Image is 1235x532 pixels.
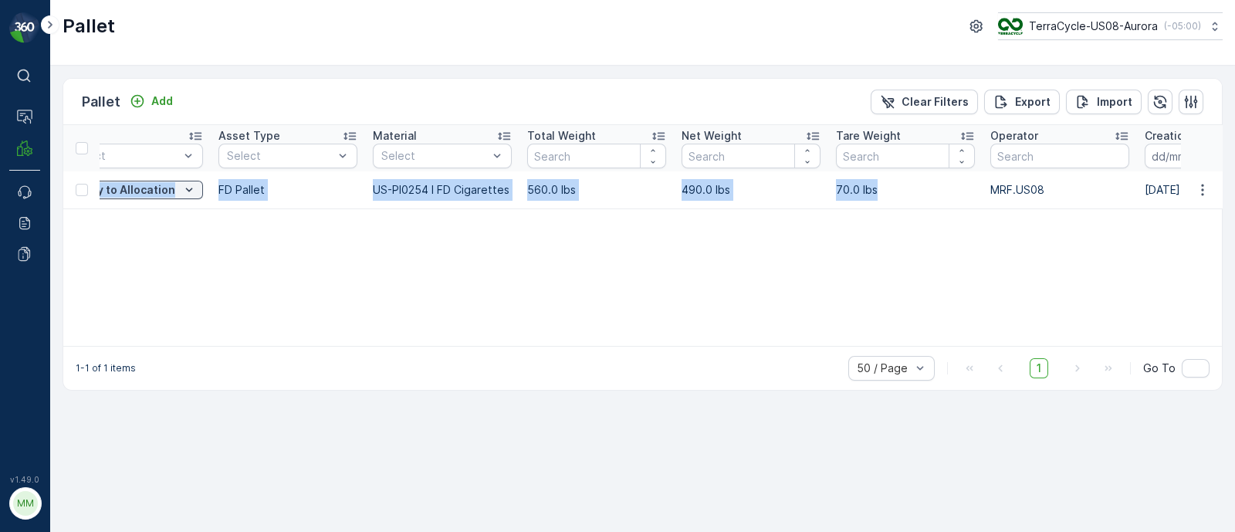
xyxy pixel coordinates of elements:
[381,148,488,164] p: Select
[871,90,978,114] button: Clear Filters
[836,128,901,144] p: Tare Weight
[9,475,40,484] span: v 1.49.0
[76,184,88,196] div: Toggle Row Selected
[365,171,519,208] td: US-PI0254 I FD Cigarettes
[983,171,1137,208] td: MRF.US08
[72,148,179,164] p: Select
[373,128,417,144] p: Material
[990,128,1038,144] p: Operator
[519,171,674,208] td: 560.0 lbs
[13,491,38,516] div: MM
[527,128,596,144] p: Total Weight
[1145,128,1221,144] p: Creation Time
[63,181,203,199] button: Ready to Allocation
[1030,358,1048,378] span: 1
[151,93,173,109] p: Add
[828,171,983,208] td: 70.0 lbs
[82,91,120,113] p: Pallet
[218,128,280,144] p: Asset Type
[998,18,1023,35] img: image_ci7OI47.png
[682,128,742,144] p: Net Weight
[1164,20,1201,32] p: ( -05:00 )
[227,148,333,164] p: Select
[990,144,1129,168] input: Search
[682,144,821,168] input: Search
[9,12,40,43] img: logo
[998,12,1223,40] button: TerraCycle-US08-Aurora(-05:00)
[69,182,175,198] p: Ready to Allocation
[9,487,40,520] button: MM
[76,362,136,374] p: 1-1 of 1 items
[211,171,365,208] td: FD Pallet
[63,14,115,39] p: Pallet
[674,171,828,208] td: 490.0 lbs
[1097,94,1132,110] p: Import
[123,92,179,110] button: Add
[527,144,666,168] input: Search
[1066,90,1142,114] button: Import
[902,94,969,110] p: Clear Filters
[1029,19,1158,34] p: TerraCycle-US08-Aurora
[1015,94,1051,110] p: Export
[984,90,1060,114] button: Export
[1143,361,1176,376] span: Go To
[836,144,975,168] input: Search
